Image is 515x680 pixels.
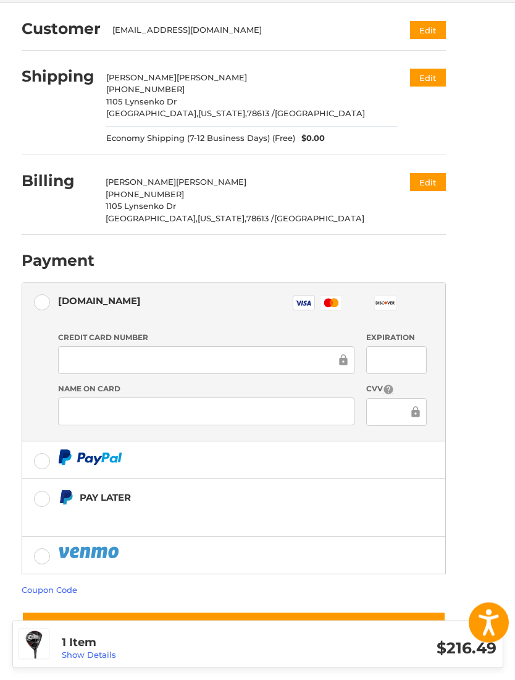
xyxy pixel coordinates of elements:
img: PayPal icon [58,450,122,465]
span: [GEOGRAPHIC_DATA], [106,214,198,224]
button: Edit [410,69,446,87]
span: [PHONE_NUMBER] [106,85,185,95]
span: [PERSON_NAME] [106,177,176,187]
span: [PERSON_NAME] [106,73,177,83]
span: 1105 Lynsenko Dr [106,97,177,107]
span: [PERSON_NAME] [176,177,246,187]
span: 78613 / [246,214,274,224]
span: [US_STATE], [198,109,247,119]
label: CVV [366,384,427,396]
span: [PHONE_NUMBER] [106,190,184,200]
span: Economy Shipping (7-12 Business Days) (Free) [106,133,295,145]
h2: Customer [22,20,101,39]
h2: Payment [22,252,94,271]
div: [DOMAIN_NAME] [58,291,141,312]
span: [GEOGRAPHIC_DATA] [274,214,364,224]
iframe: PayPal Message 1 [58,511,316,522]
h3: 1 Item [62,635,279,650]
label: Credit Card Number [58,333,354,344]
label: Expiration [366,333,427,344]
a: Show Details [62,650,116,660]
span: $0.00 [295,133,325,145]
div: Pay Later [80,488,316,508]
button: Edit [410,174,446,192]
img: PayPal icon [58,545,121,561]
button: Edit [410,22,446,40]
h3: $216.49 [279,639,496,658]
h2: Billing [22,172,94,191]
a: Coupon Code [22,585,77,595]
span: 1105 Lynsenko Dr [106,202,176,211]
span: [PERSON_NAME] [177,73,247,83]
img: TaylorMade Stealth 2 Plus Fairway Wood [19,629,49,659]
span: [GEOGRAPHIC_DATA], [106,109,198,119]
button: Place Order [22,612,446,647]
div: [EMAIL_ADDRESS][DOMAIN_NAME] [112,25,386,37]
span: 78613 / [247,109,275,119]
span: [US_STATE], [198,214,246,224]
h2: Shipping [22,67,94,87]
img: Pay Later icon [58,490,73,506]
label: Name on Card [58,384,354,395]
span: [GEOGRAPHIC_DATA] [275,109,365,119]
